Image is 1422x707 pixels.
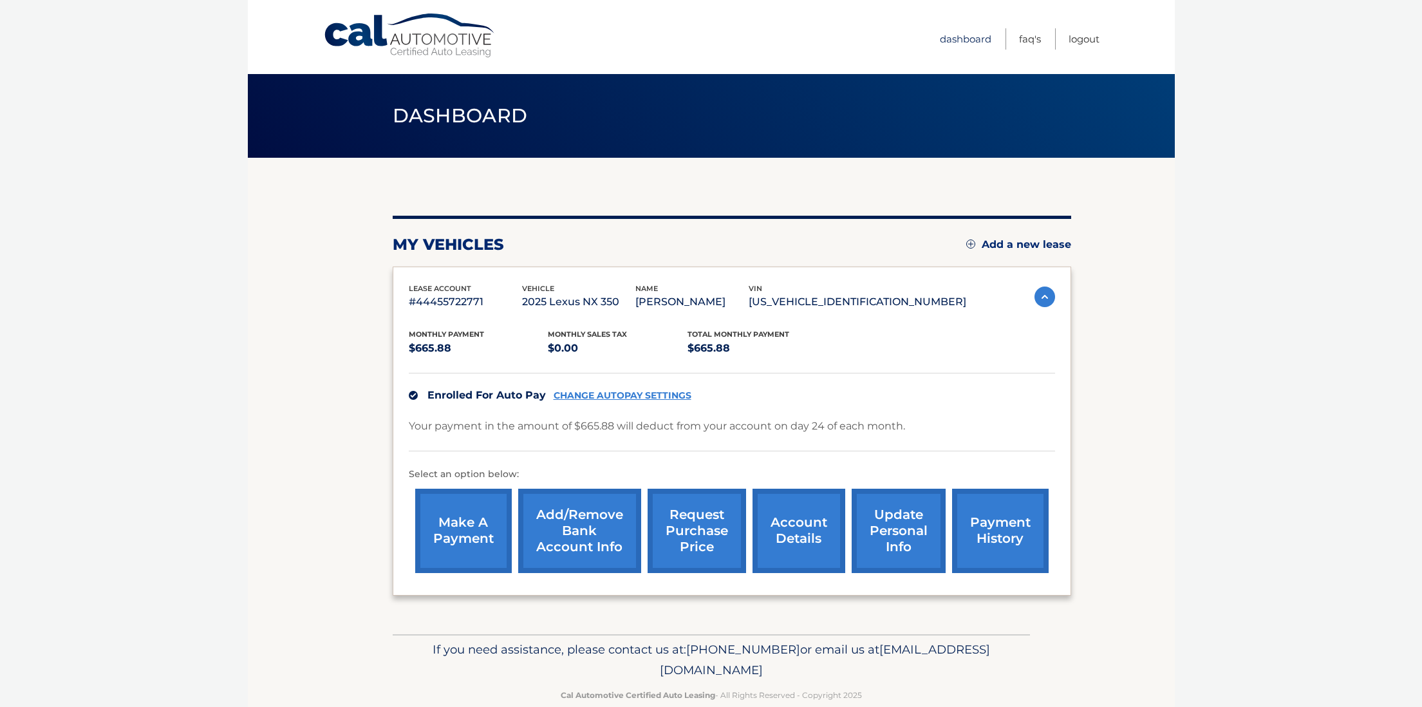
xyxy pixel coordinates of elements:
[548,330,627,339] span: Monthly sales Tax
[940,28,991,50] a: Dashboard
[401,639,1022,681] p: If you need assistance, please contact us at: or email us at
[415,489,512,573] a: make a payment
[427,389,546,401] span: Enrolled For Auto Pay
[401,688,1022,702] p: - All Rights Reserved - Copyright 2025
[323,13,497,59] a: Cal Automotive
[952,489,1049,573] a: payment history
[409,391,418,400] img: check.svg
[966,238,1071,251] a: Add a new lease
[635,293,749,311] p: [PERSON_NAME]
[966,240,975,249] img: add.svg
[852,489,946,573] a: update personal info
[686,642,800,657] span: [PHONE_NUMBER]
[561,690,715,700] strong: Cal Automotive Certified Auto Leasing
[409,339,548,357] p: $665.88
[749,293,966,311] p: [US_VEHICLE_IDENTIFICATION_NUMBER]
[753,489,845,573] a: account details
[1069,28,1099,50] a: Logout
[749,284,762,293] span: vin
[409,417,905,435] p: Your payment in the amount of $665.88 will deduct from your account on day 24 of each month.
[554,390,691,401] a: CHANGE AUTOPAY SETTINGS
[393,104,528,127] span: Dashboard
[518,489,641,573] a: Add/Remove bank account info
[1019,28,1041,50] a: FAQ's
[688,330,789,339] span: Total Monthly Payment
[409,330,484,339] span: Monthly Payment
[648,489,746,573] a: request purchase price
[409,467,1055,482] p: Select an option below:
[548,339,688,357] p: $0.00
[393,235,504,254] h2: my vehicles
[409,293,522,311] p: #44455722771
[522,284,554,293] span: vehicle
[409,284,471,293] span: lease account
[522,293,635,311] p: 2025 Lexus NX 350
[635,284,658,293] span: name
[1034,287,1055,307] img: accordion-active.svg
[688,339,827,357] p: $665.88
